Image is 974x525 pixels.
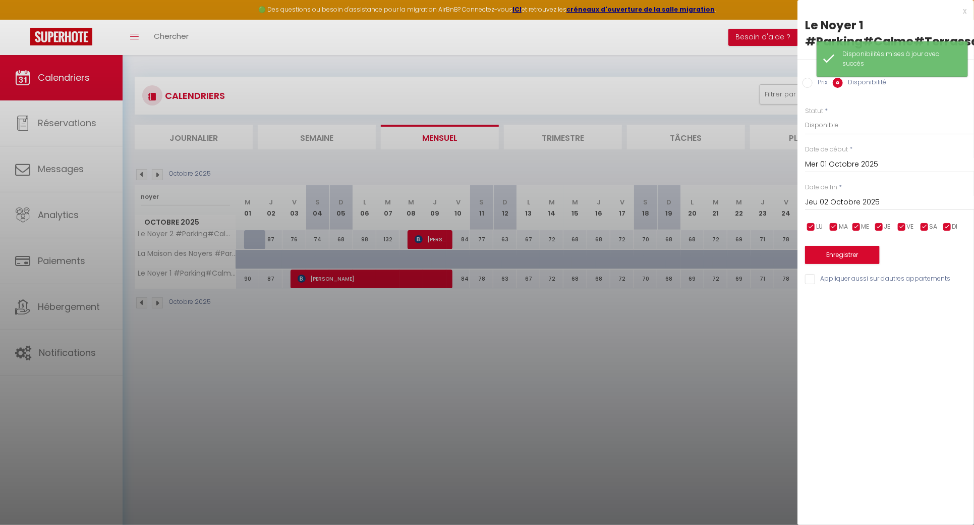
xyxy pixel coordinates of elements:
[813,78,828,89] label: Prix
[862,222,870,232] span: ME
[952,222,958,232] span: DI
[816,222,823,232] span: LU
[8,4,38,34] button: Ouvrir le widget de chat LiveChat
[839,222,848,232] span: MA
[797,5,966,17] div: x
[907,222,914,232] span: VE
[805,17,966,49] div: Le Noyer 1 #Parking#Calme#Terrasse
[805,246,880,264] button: Enregistrer
[930,222,938,232] span: SA
[842,49,957,69] div: Disponibilités mises à jour avec succès
[843,78,886,89] label: Disponibilité
[805,183,837,192] label: Date de fin
[805,145,848,154] label: Date de début
[805,107,823,116] label: Statut
[884,222,891,232] span: JE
